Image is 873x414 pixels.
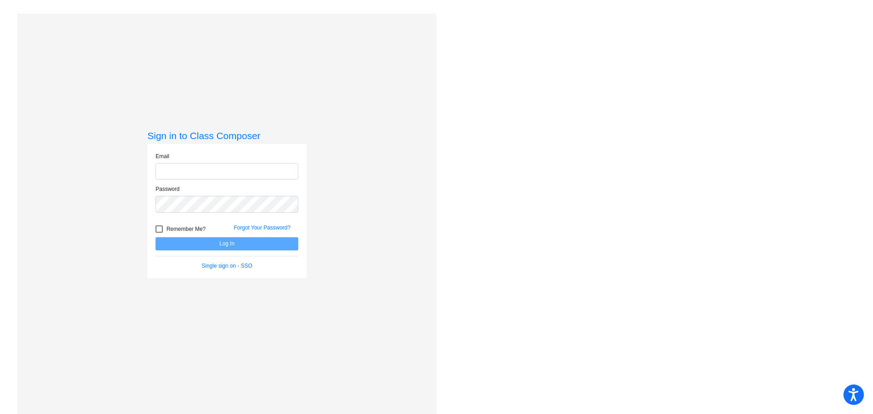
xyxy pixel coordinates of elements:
[234,224,291,231] a: Forgot Your Password?
[156,185,180,193] label: Password
[166,224,206,234] span: Remember Me?
[202,263,252,269] a: Single sign on - SSO
[156,152,169,160] label: Email
[156,237,298,250] button: Log In
[147,130,306,141] h3: Sign in to Class Composer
